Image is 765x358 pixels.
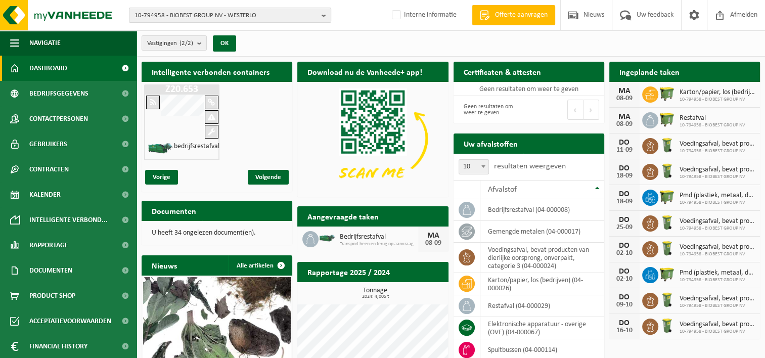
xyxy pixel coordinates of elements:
[29,207,108,233] span: Intelligente verbond...
[134,8,318,23] span: 10-794958 - BIOBEST GROUP NV - WESTERLO
[614,250,635,257] div: 02-10
[680,277,755,283] span: 10-794958 - BIOBEST GROUP NV
[609,62,690,81] h2: Ingeplande taken
[174,143,219,150] h4: bedrijfsrestafval
[614,121,635,128] div: 08-09
[614,139,635,147] div: DO
[29,56,67,81] span: Dashboard
[29,182,61,207] span: Kalender
[680,140,755,148] span: Voedingsafval, bevat producten van dierlijke oorsprong, onverpakt, categorie 3
[658,111,676,128] img: WB-1100-HPE-GN-50
[614,224,635,231] div: 25-09
[480,199,604,221] td: bedrijfsrestafval (04-000008)
[297,262,400,282] h2: Rapportage 2025 / 2024
[614,113,635,121] div: MA
[29,30,61,56] span: Navigatie
[454,62,551,81] h2: Certificaten & attesten
[614,190,635,198] div: DO
[614,216,635,224] div: DO
[658,85,676,102] img: WB-1100-HPE-GN-50
[340,241,418,247] span: Transport heen en terug op aanvraag
[680,174,755,180] span: 10-794958 - BIOBEST GROUP NV
[390,8,457,23] label: Interne informatie
[213,35,236,52] button: OK
[680,88,755,97] span: Karton/papier, los (bedrijven)
[472,5,555,25] a: Offerte aanvragen
[423,240,443,247] div: 08-09
[488,186,517,194] span: Afvalstof
[614,301,635,308] div: 09-10
[29,308,111,334] span: Acceptatievoorwaarden
[302,287,448,299] h3: Tonnage
[614,242,635,250] div: DO
[423,232,443,240] div: MA
[373,282,447,302] a: Bekijk rapportage
[567,100,583,120] button: Previous
[297,62,432,81] h2: Download nu de Vanheede+ app!
[492,10,550,20] span: Offerte aanvragen
[480,295,604,317] td: restafval (04-000029)
[614,319,635,327] div: DO
[142,62,292,81] h2: Intelligente verbonden containers
[658,265,676,283] img: WB-1100-HPE-GN-50
[680,269,755,277] span: Pmd (plastiek, metaal, drankkartons) (bedrijven)
[680,148,755,154] span: 10-794958 - BIOBEST GROUP NV
[614,327,635,334] div: 16-10
[658,214,676,231] img: WB-0140-HPE-GN-50
[340,233,418,241] span: Bedrijfsrestafval
[29,233,68,258] span: Rapportage
[680,97,755,103] span: 10-794958 - BIOBEST GROUP NV
[614,95,635,102] div: 08-09
[658,188,676,205] img: WB-1100-HPE-GN-50
[614,293,635,301] div: DO
[583,100,599,120] button: Next
[614,147,635,154] div: 11-09
[179,40,193,47] count: (2/2)
[658,240,676,257] img: WB-0140-HPE-GN-50
[147,36,193,51] span: Vestigingen
[147,84,217,95] h1: Z20.653
[614,172,635,180] div: 18-09
[29,131,67,157] span: Gebruikers
[680,200,755,206] span: 10-794958 - BIOBEST GROUP NV
[680,251,755,257] span: 10-794958 - BIOBEST GROUP NV
[248,170,289,185] span: Volgende
[29,106,88,131] span: Contactpersonen
[29,157,69,182] span: Contracten
[614,198,635,205] div: 18-09
[459,160,488,174] span: 10
[297,206,389,226] h2: Aangevraagde taken
[480,221,604,243] td: gemengde metalen (04-000017)
[614,87,635,95] div: MA
[229,255,291,276] a: Alle artikelen
[658,317,676,334] img: WB-0140-HPE-GN-50
[680,303,755,309] span: 10-794958 - BIOBEST GROUP NV
[680,217,755,226] span: Voedingsafval, bevat producten van dierlijke oorsprong, onverpakt, categorie 3
[29,283,75,308] span: Product Shop
[302,294,448,299] span: 2024: 4,005 t
[148,142,173,155] img: HK-XZ-20-GN-01
[480,317,604,339] td: elektronische apparatuur - overige (OVE) (04-000067)
[297,82,448,195] img: Download de VHEPlus App
[152,230,282,237] p: U heeft 34 ongelezen document(en).
[614,276,635,283] div: 02-10
[459,159,489,174] span: 10
[680,122,745,128] span: 10-794958 - BIOBEST GROUP NV
[680,166,755,174] span: Voedingsafval, bevat producten van dierlijke oorsprong, onverpakt, categorie 3
[680,243,755,251] span: Voedingsafval, bevat producten van dierlijke oorsprong, onverpakt, categorie 3
[454,82,604,96] td: Geen resultaten om weer te geven
[614,164,635,172] div: DO
[680,114,745,122] span: Restafval
[29,258,72,283] span: Documenten
[680,295,755,303] span: Voedingsafval, bevat producten van dierlijke oorsprong, onverpakt, categorie 3
[658,162,676,180] img: WB-0140-HPE-GN-50
[480,243,604,273] td: voedingsafval, bevat producten van dierlijke oorsprong, onverpakt, categorie 3 (04-000024)
[142,255,187,275] h2: Nieuws
[614,267,635,276] div: DO
[480,273,604,295] td: karton/papier, los (bedrijven) (04-000026)
[129,8,331,23] button: 10-794958 - BIOBEST GROUP NV - WESTERLO
[680,192,755,200] span: Pmd (plastiek, metaal, drankkartons) (bedrijven)
[680,321,755,329] span: Voedingsafval, bevat producten van dierlijke oorsprong, onverpakt, categorie 3
[142,201,206,220] h2: Documenten
[29,81,88,106] span: Bedrijfsgegevens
